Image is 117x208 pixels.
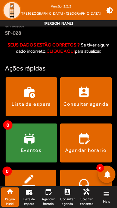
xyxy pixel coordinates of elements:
[63,101,108,108] div: Consultar agenda
[6,188,14,196] mat-icon: home
[1,187,19,207] a: Página inicial
[20,187,38,207] a: Lista de espera
[3,120,12,130] span: 0
[78,187,95,207] a: Solicitar conserto
[80,197,93,206] span: Solicitar conserto
[2,167,12,176] span: 0
[60,77,112,116] button: Consultar agenda
[23,197,35,206] span: Lista de espera
[60,197,75,206] span: Consultar agenda
[21,2,100,10] div: Versão: 2.2.2
[96,164,104,172] span: 0
[6,123,57,162] button: Eventos
[65,147,107,154] div: Agendar horário
[97,187,116,207] a: Mais
[103,199,110,204] span: Mais
[64,188,71,196] mat-icon: perm_contact_calendar
[21,10,100,17] span: TPE [GEOGRAPHIC_DATA] - [GEOGRAPHIC_DATA]
[12,101,51,108] div: Lista de espera
[21,147,41,154] div: Eventos
[83,188,90,196] mat-icon: handyman
[42,197,55,206] span: Agendar horário
[46,48,75,54] span: clique aqui
[45,188,52,196] mat-icon: edit_calendar
[60,123,112,162] button: Agendar horário
[6,77,57,116] button: Lista de espera
[7,42,80,47] strong: Seus dados estão corretos ?
[40,187,57,207] a: Agendar horário
[25,188,33,196] mat-icon: work_history
[4,197,16,206] span: Página inicial
[5,29,112,37] span: SP-028
[103,191,110,198] mat-icon: menu
[59,187,76,207] a: Consultar agenda
[2,1,21,20] img: Logo TPE
[16,42,110,54] span: Se tiver algum dado incorreto, para atualizar.
[5,64,112,72] h4: Ações rápidas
